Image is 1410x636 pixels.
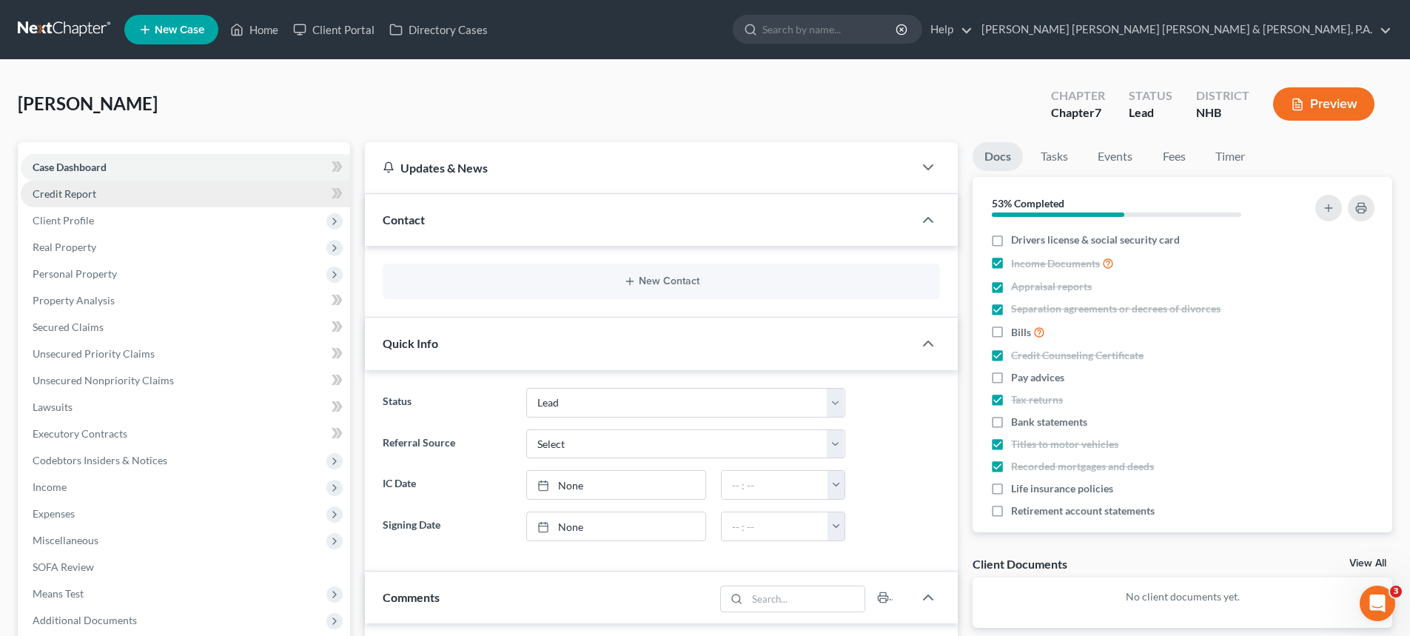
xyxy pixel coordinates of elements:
[1196,104,1249,121] div: NHB
[1051,87,1105,104] div: Chapter
[33,401,73,413] span: Lawsuits
[1029,142,1080,171] a: Tasks
[1011,437,1118,452] span: Titles to motor vehicles
[21,341,350,367] a: Unsecured Priority Claims
[155,24,204,36] span: New Case
[1273,87,1374,121] button: Preview
[1086,142,1144,171] a: Events
[1011,232,1180,247] span: Drivers license & social security card
[973,556,1067,572] div: Client Documents
[33,534,98,546] span: Miscellaneous
[722,471,828,499] input: -- : --
[1011,256,1100,271] span: Income Documents
[21,314,350,341] a: Secured Claims
[1011,392,1063,407] span: Tax returns
[383,160,896,175] div: Updates & News
[973,142,1023,171] a: Docs
[375,388,518,418] label: Status
[1150,142,1198,171] a: Fees
[1011,503,1155,518] span: Retirement account statements
[527,512,705,540] a: None
[1129,104,1172,121] div: Lead
[1349,558,1386,569] a: View All
[33,187,96,200] span: Credit Report
[1011,348,1144,363] span: Credit Counseling Certificate
[33,507,75,520] span: Expenses
[382,16,495,43] a: Directory Cases
[21,421,350,447] a: Executory Contracts
[1011,415,1087,429] span: Bank statements
[1011,325,1031,340] span: Bills
[383,590,440,604] span: Comments
[33,241,96,253] span: Real Property
[33,560,94,573] span: SOFA Review
[33,294,115,307] span: Property Analysis
[1011,370,1064,385] span: Pay advices
[1390,586,1402,597] span: 3
[21,287,350,314] a: Property Analysis
[395,275,928,287] button: New Contact
[33,454,167,466] span: Codebtors Insiders & Notices
[33,161,107,173] span: Case Dashboard
[21,154,350,181] a: Case Dashboard
[1129,87,1172,104] div: Status
[33,614,137,626] span: Additional Documents
[383,336,438,350] span: Quick Info
[18,93,158,114] span: [PERSON_NAME]
[992,197,1064,210] strong: 53% Completed
[33,587,84,600] span: Means Test
[223,16,286,43] a: Home
[974,16,1391,43] a: [PERSON_NAME] [PERSON_NAME] [PERSON_NAME] & [PERSON_NAME], P.A.
[33,321,104,333] span: Secured Claims
[375,470,518,500] label: IC Date
[33,214,94,227] span: Client Profile
[375,429,518,459] label: Referral Source
[1360,586,1395,621] iframe: Intercom live chat
[527,471,705,499] a: None
[33,427,127,440] span: Executory Contracts
[33,347,155,360] span: Unsecured Priority Claims
[1203,142,1257,171] a: Timer
[375,512,518,541] label: Signing Date
[33,267,117,280] span: Personal Property
[21,367,350,394] a: Unsecured Nonpriority Claims
[21,181,350,207] a: Credit Report
[21,394,350,421] a: Lawsuits
[923,16,973,43] a: Help
[1051,104,1105,121] div: Chapter
[1196,87,1249,104] div: District
[33,481,67,493] span: Income
[762,16,898,43] input: Search by name...
[748,586,865,612] input: Search...
[383,212,425,227] span: Contact
[722,512,828,540] input: -- : --
[1011,301,1221,316] span: Separation agreements or decrees of divorces
[21,554,350,580] a: SOFA Review
[1011,481,1113,496] span: Life insurance policies
[1095,105,1101,119] span: 7
[1011,279,1092,294] span: Appraisal reports
[286,16,382,43] a: Client Portal
[1011,459,1154,474] span: Recorded mortgages and deeds
[984,589,1380,604] p: No client documents yet.
[33,374,174,386] span: Unsecured Nonpriority Claims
